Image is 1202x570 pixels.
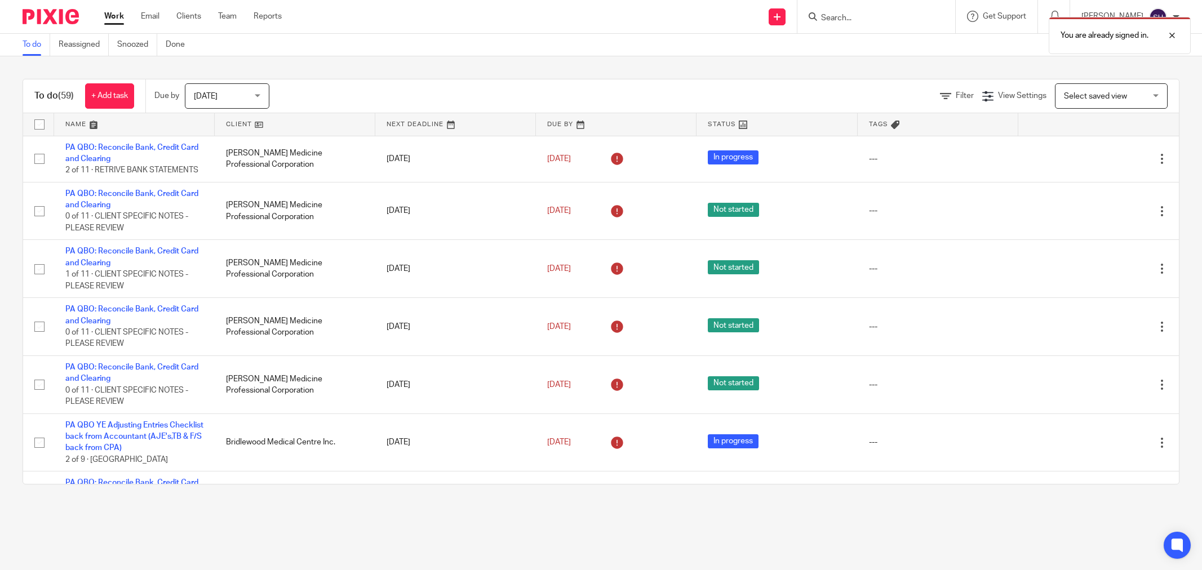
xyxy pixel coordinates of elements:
span: Select saved view [1064,92,1127,100]
a: PA QBO: Reconcile Bank, Credit Card and Clearing [65,190,198,209]
div: --- [869,153,1007,164]
td: [PERSON_NAME] Medicine Professional Corporation [215,356,375,414]
h1: To do [34,90,74,102]
span: [DATE] [547,207,571,215]
a: Work [104,11,124,22]
span: Filter [956,92,974,100]
div: --- [869,205,1007,216]
td: [DATE] [375,413,536,471]
a: Done [166,34,193,56]
span: [DATE] [547,323,571,331]
td: [PERSON_NAME] [PERSON_NAME] Medical Professional Corp [215,471,375,529]
a: Clients [176,11,201,22]
span: Not started [708,260,759,274]
a: Reassigned [59,34,109,56]
td: [DATE] [375,356,536,414]
div: --- [869,379,1007,390]
a: To do [23,34,50,56]
td: [PERSON_NAME] Medicine Professional Corporation [215,136,375,182]
a: + Add task [85,83,134,109]
p: You are already signed in. [1061,30,1148,41]
a: Snoozed [117,34,157,56]
a: PA QBO: Reconcile Bank, Credit Card and Clearing [65,305,198,324]
span: 0 of 11 · CLIENT SPECIFIC NOTES - PLEASE REVIEW [65,328,188,348]
span: 0 of 11 · CLIENT SPECIFIC NOTES - PLEASE REVIEW [65,386,188,406]
span: In progress [708,434,759,448]
td: [DATE] [375,182,536,240]
td: Bridlewood Medical Centre Inc. [215,413,375,471]
span: Not started [708,203,759,217]
span: 1 of 11 · CLIENT SPECIFIC NOTES - PLEASE REVIEW [65,270,188,290]
span: [DATE] [547,155,571,163]
a: PA QBO: Reconcile Bank, Credit Card and Clearing [65,144,198,163]
td: [PERSON_NAME] Medicine Professional Corporation [215,240,375,298]
span: In progress [708,150,759,164]
span: 2 of 11 · RETRIVE BANK STATEMENTS [65,166,198,174]
span: Not started [708,376,759,390]
span: 2 of 9 · [GEOGRAPHIC_DATA] [65,456,168,464]
td: [PERSON_NAME] Medicine Professional Corporation [215,182,375,240]
a: PA QBO YE Adjusting Entries Checklist back from Accountant (AJE's,TB & F/S back from CPA) [65,421,203,452]
div: --- [869,263,1007,274]
span: (59) [58,91,74,100]
span: [DATE] [547,438,571,446]
img: svg%3E [1149,8,1167,26]
a: Team [218,11,237,22]
td: [DATE] [375,471,536,529]
div: --- [869,321,1007,332]
div: --- [869,437,1007,448]
a: PA QBO: Reconcile Bank, Credit Card and Clearing [65,247,198,266]
span: [DATE] [547,265,571,273]
span: [DATE] [194,92,218,100]
span: [DATE] [547,381,571,389]
p: Due by [154,90,179,101]
img: Pixie [23,9,79,24]
td: [DATE] [375,298,536,356]
td: [DATE] [375,240,536,298]
span: 0 of 11 · CLIENT SPECIFIC NOTES - PLEASE REVIEW [65,213,188,233]
td: [PERSON_NAME] Medicine Professional Corporation [215,298,375,356]
a: PA QBO: Reconcile Bank, Credit Card and Clearing [65,479,198,498]
a: PA QBO: Reconcile Bank, Credit Card and Clearing [65,363,198,382]
span: Not started [708,318,759,332]
span: Tags [869,121,888,127]
a: Email [141,11,159,22]
a: Reports [254,11,282,22]
span: View Settings [998,92,1046,100]
td: [DATE] [375,136,536,182]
